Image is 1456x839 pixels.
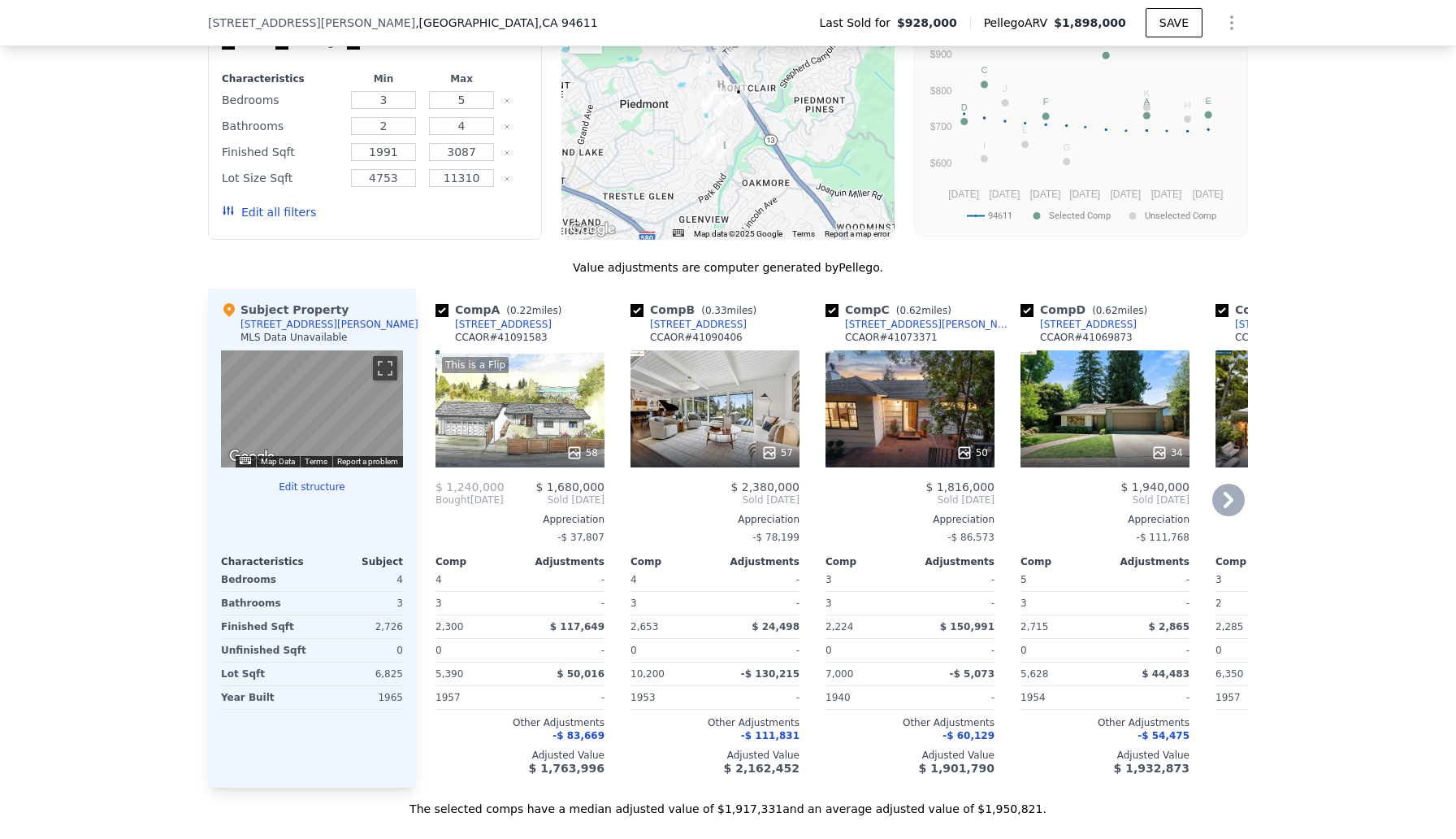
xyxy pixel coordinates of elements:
div: Min [348,72,419,85]
text: $800 [930,85,952,97]
button: Clear [504,176,510,182]
span: 6,350 [1215,668,1243,680]
a: Open this area in Google Maps (opens a new window) [225,446,279,467]
span: $ 1,940,000 [1120,480,1189,493]
div: Comp [1215,555,1300,568]
div: CCAOR # 41090406 [650,331,743,344]
span: -$ 37,807 [557,532,604,543]
div: Other Adjustments [1215,716,1384,729]
div: 2 [1215,592,1297,615]
text: $700 [930,121,952,133]
span: [STREET_ADDRESS][PERSON_NAME] [208,15,415,31]
text: Unselected Comp [1145,211,1216,221]
div: - [1215,526,1384,549]
div: Other Adjustments [1020,716,1189,729]
span: $ 1,763,996 [529,762,604,775]
img: Google [565,219,619,240]
div: Other Adjustments [630,716,799,729]
text: Selected Comp [1049,211,1111,221]
span: $928,000 [897,15,957,31]
text: J [1003,84,1007,93]
div: - [913,568,994,591]
span: -$ 5,073 [950,668,994,680]
div: 1954 [1020,686,1102,709]
span: 5 [1020,574,1027,585]
a: Open this area in Google Maps (opens a new window) [565,219,619,240]
div: CCAOR # 41069873 [1040,331,1133,344]
a: Terms (opens in new tab) [792,229,815,238]
span: 2,653 [630,621,658,633]
div: Value adjustments are computer generated by Pellego . [208,259,1248,276]
span: ( miles) [1085,305,1154,316]
span: , [GEOGRAPHIC_DATA] [415,15,597,31]
span: 0.62 [899,305,921,316]
div: 1940 [825,686,907,709]
div: [STREET_ADDRESS] [455,318,552,331]
div: Other Adjustments [825,716,994,729]
div: Bathrooms [222,115,341,137]
div: Map [221,350,403,467]
button: Show Options [1215,7,1248,39]
div: Other Adjustments [435,716,604,729]
span: -$ 78,199 [752,532,799,543]
text: I [983,140,986,150]
div: Lot Size Sqft [222,167,341,189]
div: - [523,639,604,662]
div: 50 [956,445,988,461]
span: -$ 130,215 [741,668,799,680]
text: K [1144,89,1150,98]
span: $ 2,865 [1149,621,1189,633]
button: Keyboard shortcuts [240,457,251,464]
div: Comp D [1020,302,1154,318]
span: Sold [DATE] [1020,493,1189,506]
div: - [1108,568,1189,591]
text: $600 [930,158,952,169]
div: 3 [435,592,517,615]
div: 3 [825,592,907,615]
text: A [1144,97,1150,107]
span: Pellego ARV [984,15,1055,31]
a: [STREET_ADDRESS] [630,318,747,331]
text: [DATE] [948,189,979,200]
span: 4 [435,574,442,585]
div: 3 [630,592,712,615]
div: - [523,568,604,591]
div: - [523,686,604,709]
text: 94611 [988,211,1012,221]
div: 5647 Cabot Dr [726,37,744,64]
span: $ 1,816,000 [925,480,994,493]
div: Bedrooms [222,89,341,111]
span: $ 24,498 [752,621,799,633]
div: MLS Data Unavailable [240,331,348,344]
div: Comp [435,555,520,568]
span: 0 [825,645,832,656]
div: 6050 Johnston Dr [704,38,722,66]
span: -$ 54,475 [1137,730,1189,741]
div: Subject [312,555,403,568]
span: Last Sold for [820,15,898,31]
span: 2,285 [1215,621,1243,633]
span: $ 50,016 [557,668,604,680]
div: [DATE] [435,493,504,506]
div: 3 [1020,592,1102,615]
div: Appreciation [1020,513,1189,526]
div: - [1108,639,1189,662]
div: Characteristics [221,555,312,568]
div: Characteristics [222,72,341,85]
span: -$ 83,669 [552,730,604,741]
span: 2,300 [435,621,463,633]
div: The selected comps have a median adjusted value of $1,917,331 and an average adjusted value of $1... [208,788,1248,817]
button: Edit all filters [222,204,316,220]
text: $900 [930,49,952,60]
div: 1957 [435,686,517,709]
div: Adjustments [1105,555,1189,568]
div: 5701 La Salle Ave [712,76,730,104]
div: CCAOR # 41073371 [845,331,938,344]
span: $1,898,000 [1054,16,1126,29]
div: [STREET_ADDRESS] [650,318,747,331]
span: $ 2,162,452 [724,762,799,775]
span: 0.62 [1096,305,1118,316]
div: Finished Sqft [222,141,341,163]
div: This is a Flip [442,357,509,373]
div: Max [426,72,497,85]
